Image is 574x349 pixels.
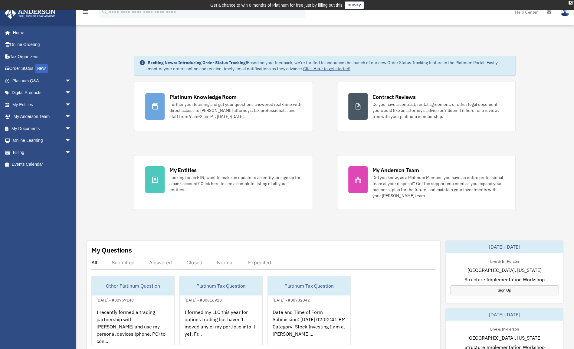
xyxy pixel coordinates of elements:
a: Online Ordering [4,39,80,51]
a: Sign Up [451,285,558,295]
div: Looking for an EIN, want to make an update to an entity, or sign up for a bank account? Click her... [169,174,302,193]
div: Expedited [248,259,271,266]
span: [GEOGRAPHIC_DATA], [US_STATE] [467,334,541,341]
a: My Anderson Team Did you know, as a Platinum Member, you have an entire professional team at your... [337,155,516,210]
a: Click Here to get started! [303,66,350,71]
div: Answered [149,259,172,266]
div: My Anderson Team [372,166,419,174]
a: Platinum Tax Question[DATE] - #00732042Date and Time of Form Submission: [DATE] 02:02:41 PM Categ... [267,276,351,345]
div: Live & In-Person [485,258,523,264]
a: My Documentsarrow_drop_down [4,122,80,135]
i: search [101,8,108,15]
img: Anderson Advisors Platinum Portal [3,7,57,19]
a: Billingarrow_drop_down [4,146,80,158]
div: Did you know, as a Platinum Member, you have an entire professional team at your disposal? Get th... [372,174,505,199]
div: Platinum Tax Question [268,276,350,295]
a: My Entitiesarrow_drop_down [4,99,80,111]
div: Closed [186,259,202,266]
div: [DATE] - #00957140 [92,296,139,303]
div: Live & In-Person [485,325,523,332]
span: [GEOGRAPHIC_DATA], [US_STATE] [467,266,541,274]
i: menu [82,8,89,16]
div: Further your learning and get your questions answered real-time with direct access to [PERSON_NAM... [169,101,302,119]
div: Submitted [112,259,135,266]
div: [DATE] - #00816910 [180,296,227,303]
span: arrow_drop_down [65,75,77,87]
span: arrow_drop_down [65,146,77,159]
a: Online Learningarrow_drop_down [4,135,80,147]
a: Digital Productsarrow_drop_down [4,87,80,99]
a: My Anderson Teamarrow_drop_down [4,111,80,123]
a: Contract Reviews Do you have a contract, rental agreement, or other legal document you would like... [337,82,516,131]
div: Do you have a contract, rental agreement, or other legal document you would like an attorney's ad... [372,101,505,119]
img: User Pic [560,8,569,16]
span: arrow_drop_down [65,87,77,99]
span: arrow_drop_down [65,99,77,111]
span: Structure Implementation Workshop [464,276,544,283]
div: My Entities [169,166,197,174]
a: Tax Organizers [4,51,80,63]
div: Contract Reviews [372,93,416,101]
a: menu [82,11,89,16]
div: Get a chance to win 6 months of Platinum for free just by filling out this [210,2,343,9]
a: Platinum Q&Aarrow_drop_down [4,75,80,87]
a: Platinum Tax Question[DATE] - #00816910I formed my LLC this year for options trading but haven’t ... [179,276,263,345]
div: [DATE]-[DATE] [446,241,563,253]
a: Home [4,27,77,39]
a: Events Calendar [4,158,80,171]
div: Platinum Tax Question [180,276,262,295]
div: Normal [217,259,234,266]
div: [DATE]-[DATE] [446,308,563,321]
a: My Entities Looking for an EIN, want to make an update to an entity, or sign up for a bank accoun... [134,155,313,210]
div: close [569,1,572,5]
div: [DATE] - #00732042 [268,296,315,303]
a: Order StatusNEW [4,63,80,75]
div: Platinum Knowledge Room [169,93,237,101]
strong: Exciting News: Introducing Order Status Tracking! [148,60,247,65]
div: All [91,259,97,266]
div: Based on your feedback, we're thrilled to announce the launch of our new Order Status Tracking fe... [148,60,511,72]
a: Other Platinum Question[DATE] - #00957140I recently formed a trading partnership with [PERSON_NAM... [91,276,175,345]
div: My Questions [91,246,132,255]
a: Platinum Knowledge Room Further your learning and get your questions answered real-time with dire... [134,82,313,131]
span: arrow_drop_down [65,111,77,123]
span: arrow_drop_down [65,135,77,147]
a: survey [345,2,364,9]
div: NEW [35,64,48,73]
div: Other Platinum Question [92,276,174,295]
span: arrow_drop_down [65,122,77,135]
